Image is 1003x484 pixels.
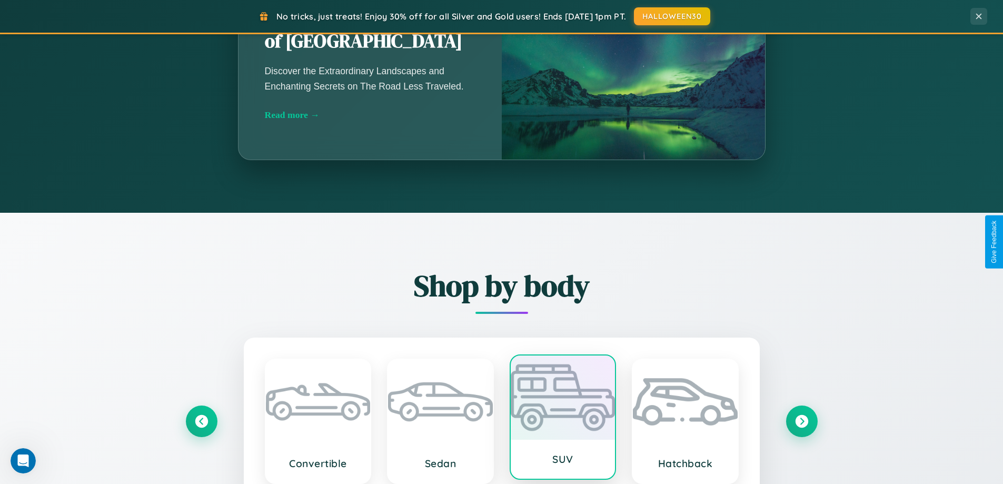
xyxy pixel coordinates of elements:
[399,457,482,470] h3: Sedan
[521,453,605,466] h3: SUV
[990,221,998,263] div: Give Feedback
[265,110,475,121] div: Read more →
[265,5,475,54] h2: Unearthing the Mystique of [GEOGRAPHIC_DATA]
[276,457,360,470] h3: Convertible
[276,11,626,22] span: No tricks, just treats! Enjoy 30% off for all Silver and Gold users! Ends [DATE] 1pm PT.
[643,457,727,470] h3: Hatchback
[11,448,36,473] iframe: Intercom live chat
[634,7,710,25] button: HALLOWEEN30
[265,64,475,93] p: Discover the Extraordinary Landscapes and Enchanting Secrets on The Road Less Traveled.
[186,265,818,306] h2: Shop by body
